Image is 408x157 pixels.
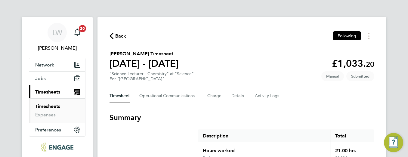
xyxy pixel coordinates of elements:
button: Timesheet [110,89,130,103]
span: This timesheet is Submitted. [346,71,374,81]
h1: [DATE] - [DATE] [110,57,179,69]
button: Timesheets [29,85,85,98]
div: Total [330,130,374,142]
a: 20 [71,23,83,42]
a: Expenses [35,112,56,118]
a: LW[PERSON_NAME] [29,23,85,52]
div: Timesheets [29,98,85,123]
span: Back [115,32,126,40]
button: Operational Communications [139,89,198,103]
span: 20 [366,60,374,69]
span: Following [338,33,356,38]
button: Following [333,31,361,40]
span: Timesheets [35,89,60,95]
button: Details [231,89,245,103]
span: Network [35,62,54,68]
span: Preferences [35,127,61,133]
span: Jobs [35,75,46,81]
div: 21.00 hrs [330,142,374,155]
a: Timesheets [35,103,60,109]
button: Jobs [29,72,85,85]
h3: Summary [110,113,374,122]
div: Description [198,130,330,142]
div: For "[GEOGRAPHIC_DATA]" [110,76,194,82]
div: Hours worked [198,142,330,155]
app-decimal: £1,033. [332,58,374,69]
button: Timesheets Menu [363,31,374,41]
span: 20 [79,25,86,32]
button: Network [29,58,85,71]
button: Back [110,32,126,40]
h2: [PERSON_NAME] Timesheet [110,50,179,57]
button: Preferences [29,123,85,136]
a: Go to home page [29,143,85,152]
button: Activity Logs [255,89,280,103]
span: Louise Wells [29,45,85,52]
button: Charge [207,89,222,103]
span: This timesheet was manually created. [321,71,344,81]
span: LW [52,29,62,36]
button: Engage Resource Center [384,133,403,152]
div: "Science Lecturer - Chemistry" at "Science" [110,71,194,82]
img: ncclondon-logo-retina.png [41,143,73,152]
